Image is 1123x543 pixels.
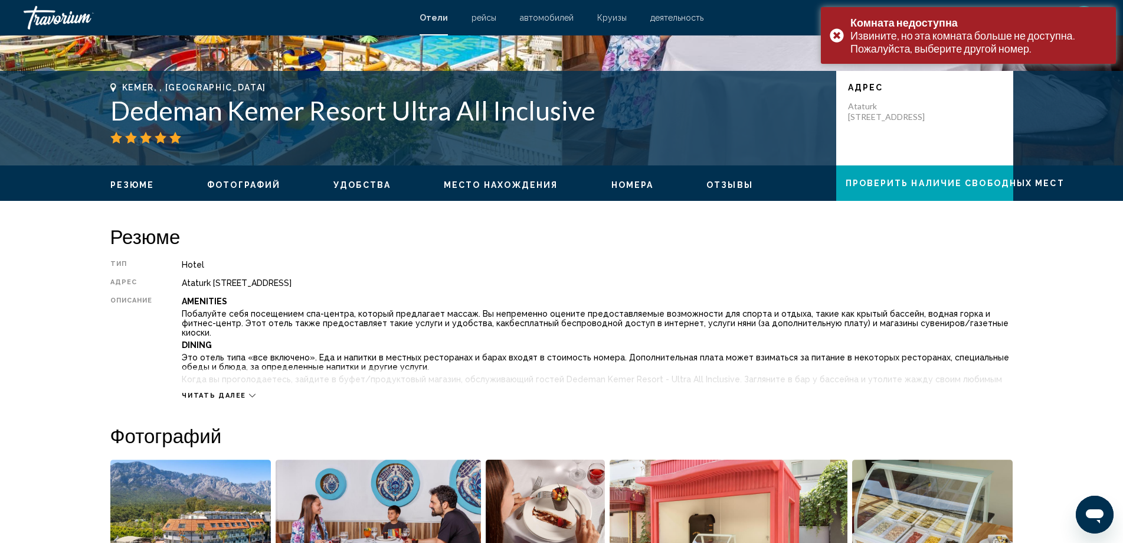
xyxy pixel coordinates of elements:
span: Отзывы [706,180,753,190]
button: Фотографий [207,180,280,190]
span: Читать далее [182,392,246,399]
div: Комната недоступна [850,16,1107,29]
div: Извините, но эта комната больше не доступна. Пожалуйста, выберите другой номер. [850,29,1107,55]
iframe: Кнопка запуска окна обмена сообщениями [1076,496,1114,534]
button: User Menu [1069,5,1099,30]
p: адрес [848,83,1001,92]
div: адрес [110,278,153,288]
h2: Фотографий [110,424,1013,447]
div: Ataturk [STREET_ADDRESS] [182,278,1013,288]
h1: Dedeman Kemer Resort Ultra All Inclusive [110,95,824,126]
div: Тип [110,260,153,269]
p: Ataturk [STREET_ADDRESS] [848,101,942,122]
button: Отзывы [706,180,753,190]
a: Travorium [24,6,408,30]
span: Kemer, , [GEOGRAPHIC_DATA] [122,83,267,92]
h2: Резюме [110,225,1013,248]
a: деятельность [650,13,703,22]
p: Это отель типа «все включено». Еда и напитки в местных ресторанах и барах входят в стоимость номе... [182,353,1013,372]
button: Номера [611,180,654,190]
a: автомобилей [520,13,574,22]
span: Номера [611,180,654,190]
button: Проверить наличие свободных мест [836,165,1013,201]
p: Побалуйте себя посещением спа-центра, который предлагает массаж. Вы непременно оцените предоставл... [182,309,1013,337]
span: Проверить наличие свободных мест [846,179,1065,188]
span: Место нахождения [444,180,558,190]
button: Удобства [333,180,391,190]
span: Резюме [110,180,155,190]
span: Удобства [333,180,391,190]
a: рейсы [472,13,496,22]
b: Dining [182,340,212,350]
button: Место нахождения [444,180,558,190]
b: Amenities [182,297,227,306]
a: Отели [420,13,448,22]
button: Читать далее [182,391,256,400]
div: Описание [110,297,153,385]
span: Фотографий [207,180,280,190]
a: Круизы [597,13,627,22]
div: Hotel [182,260,1013,269]
button: Резюме [110,180,155,190]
